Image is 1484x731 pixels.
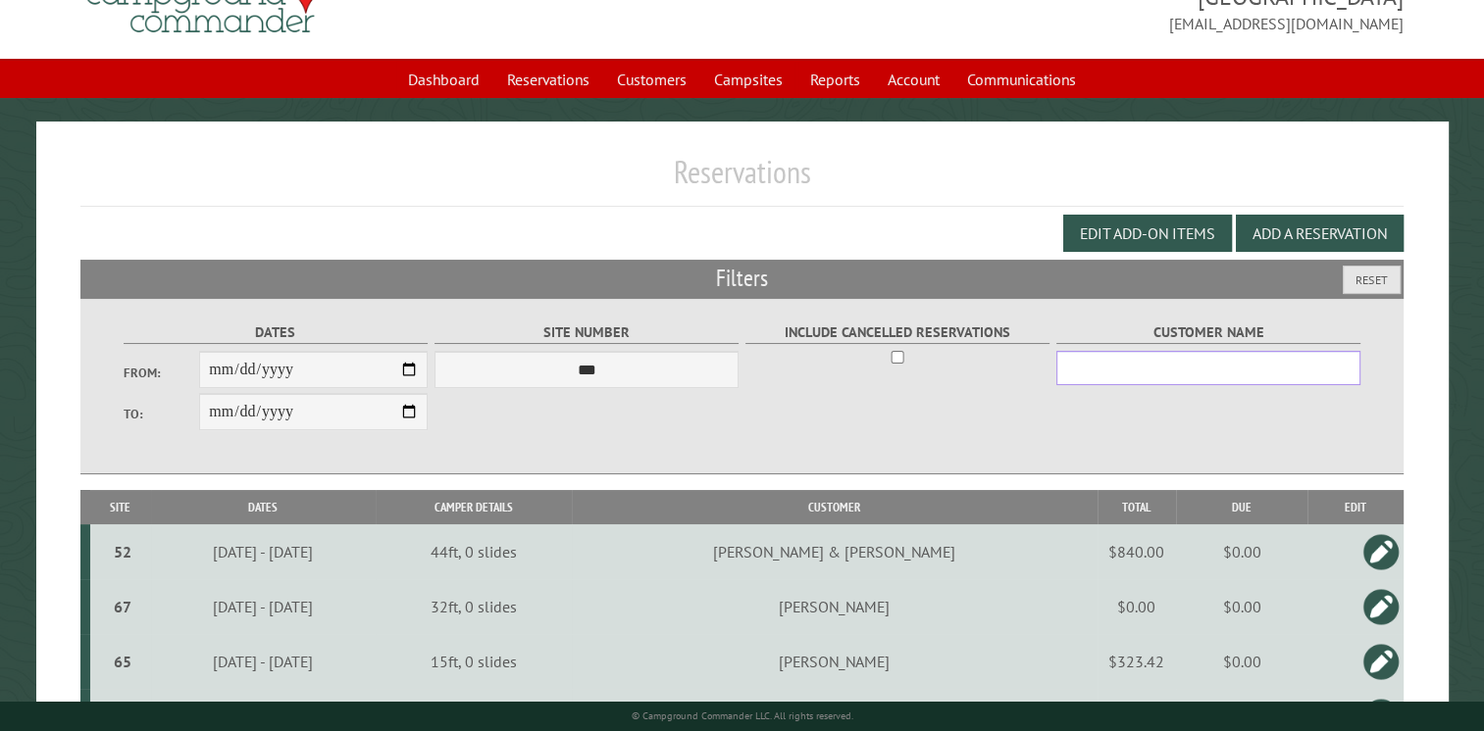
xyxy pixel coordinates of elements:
[1236,215,1404,252] button: Add a Reservation
[572,524,1098,579] td: [PERSON_NAME] & [PERSON_NAME]
[376,490,572,524] th: Camper Details
[98,542,148,561] div: 52
[745,321,1050,344] label: Include Cancelled Reservations
[798,61,872,98] a: Reports
[572,634,1098,689] td: [PERSON_NAME]
[605,61,698,98] a: Customers
[572,579,1098,634] td: [PERSON_NAME]
[1176,490,1307,524] th: Due
[1343,266,1401,294] button: Reset
[876,61,951,98] a: Account
[702,61,794,98] a: Campsites
[572,490,1098,524] th: Customer
[124,405,200,423] label: To:
[1098,524,1176,579] td: $840.00
[1063,215,1232,252] button: Edit Add-on Items
[376,524,572,579] td: 44ft, 0 slides
[124,364,200,382] label: From:
[435,321,740,344] label: Site Number
[396,61,491,98] a: Dashboard
[151,490,376,524] th: Dates
[98,597,148,616] div: 67
[90,490,151,524] th: Site
[1098,634,1176,689] td: $323.42
[80,260,1404,297] h2: Filters
[376,634,572,689] td: 15ft, 0 slides
[1176,634,1307,689] td: $0.00
[124,321,429,344] label: Dates
[154,652,373,671] div: [DATE] - [DATE]
[1098,490,1176,524] th: Total
[98,652,148,671] div: 65
[376,579,572,634] td: 32ft, 0 slides
[1176,579,1307,634] td: $0.00
[1056,321,1361,344] label: Customer Name
[154,597,373,616] div: [DATE] - [DATE]
[80,153,1404,207] h1: Reservations
[632,709,853,722] small: © Campground Commander LLC. All rights reserved.
[1098,579,1176,634] td: $0.00
[495,61,601,98] a: Reservations
[955,61,1088,98] a: Communications
[154,542,373,561] div: [DATE] - [DATE]
[1176,524,1307,579] td: $0.00
[1307,490,1404,524] th: Edit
